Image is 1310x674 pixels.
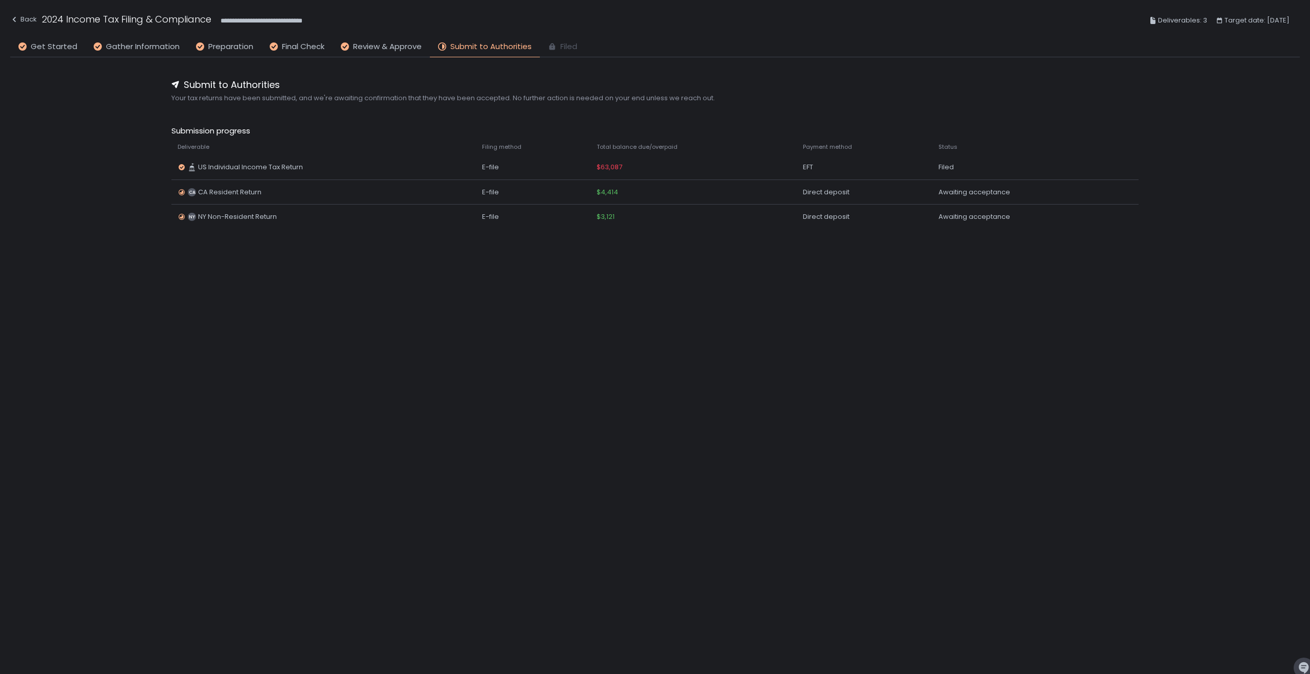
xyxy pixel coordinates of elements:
[31,41,77,53] span: Get Started
[106,41,180,53] span: Gather Information
[938,188,1112,197] div: Awaiting acceptance
[171,125,1139,137] span: Submission progress
[189,214,195,220] text: NY
[482,143,521,151] span: Filing method
[282,41,324,53] span: Final Check
[10,13,37,26] div: Back
[560,41,577,53] span: Filed
[1225,14,1290,27] span: Target date: [DATE]
[482,163,584,172] div: E-file
[178,143,209,151] span: Deliverable
[803,188,849,197] span: Direct deposit
[597,163,622,172] span: $63,087
[803,143,852,151] span: Payment method
[208,41,253,53] span: Preparation
[450,41,532,53] span: Submit to Authorities
[938,163,1112,172] div: Filed
[597,143,678,151] span: Total balance due/overpaid
[597,188,618,197] span: $4,414
[938,212,1112,221] div: Awaiting acceptance
[353,41,422,53] span: Review & Approve
[803,212,849,221] span: Direct deposit
[1158,14,1207,27] span: Deliverables: 3
[938,143,957,151] span: Status
[171,94,1139,103] span: Your tax returns have been submitted, and we're awaiting confirmation that they have been accepte...
[198,163,303,172] span: US Individual Income Tax Return
[184,78,280,92] span: Submit to Authorities
[482,212,584,221] div: E-file
[482,188,584,197] div: E-file
[803,163,813,172] span: EFT
[42,12,211,26] h1: 2024 Income Tax Filing & Compliance
[597,212,615,221] span: $3,121
[189,189,195,195] text: CA
[198,188,261,197] span: CA Resident Return
[198,212,277,221] span: NY Non-Resident Return
[10,12,37,29] button: Back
